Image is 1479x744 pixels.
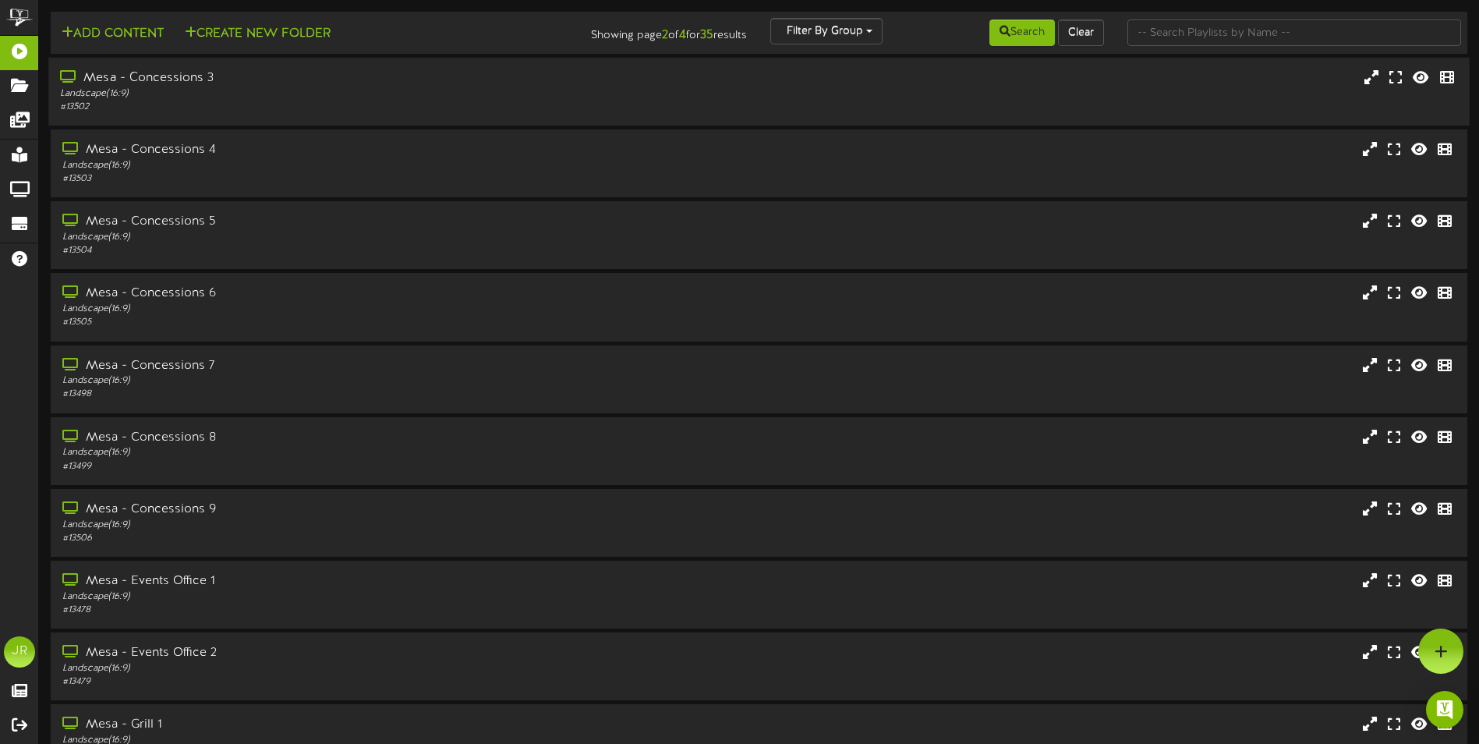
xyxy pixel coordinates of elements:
[62,316,629,329] div: # 13505
[62,303,629,316] div: Landscape ( 16:9 )
[62,716,629,734] div: Mesa - Grill 1
[1058,19,1104,46] button: Clear
[62,172,629,186] div: # 13503
[62,501,629,519] div: Mesa - Concessions 9
[62,374,629,388] div: Landscape ( 16:9 )
[521,18,759,44] div: Showing page of for results
[62,604,629,617] div: # 13478
[180,24,335,44] button: Create New Folder
[62,231,629,244] div: Landscape ( 16:9 )
[62,590,629,604] div: Landscape ( 16:9 )
[989,19,1055,46] button: Search
[62,446,629,459] div: Landscape ( 16:9 )
[62,429,629,447] div: Mesa - Concessions 8
[1426,691,1463,728] div: Open Intercom Messenger
[62,285,629,303] div: Mesa - Concessions 6
[62,388,629,401] div: # 13498
[62,213,629,231] div: Mesa - Concessions 5
[770,18,883,44] button: Filter By Group
[62,460,629,473] div: # 13499
[57,24,168,44] button: Add Content
[60,87,628,101] div: Landscape ( 16:9 )
[700,28,713,42] strong: 35
[62,141,629,159] div: Mesa - Concessions 4
[679,28,686,42] strong: 4
[62,159,629,172] div: Landscape ( 16:9 )
[62,532,629,545] div: # 13506
[62,572,629,590] div: Mesa - Events Office 1
[662,28,668,42] strong: 2
[62,675,629,689] div: # 13479
[62,244,629,257] div: # 13504
[4,636,35,668] div: JR
[60,69,628,87] div: Mesa - Concessions 3
[62,662,629,675] div: Landscape ( 16:9 )
[62,519,629,532] div: Landscape ( 16:9 )
[62,357,629,375] div: Mesa - Concessions 7
[1127,19,1461,46] input: -- Search Playlists by Name --
[60,101,628,114] div: # 13502
[62,644,629,662] div: Mesa - Events Office 2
